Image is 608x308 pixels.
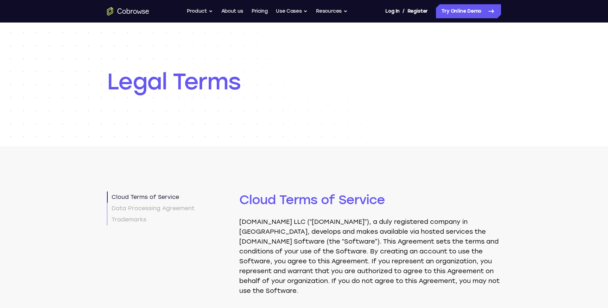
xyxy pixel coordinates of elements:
a: Trademarks [107,214,195,225]
p: [DOMAIN_NAME] LLC (“[DOMAIN_NAME]”), a duly registered company in [GEOGRAPHIC_DATA], develops and... [239,217,501,296]
a: Go to the home page [107,7,149,15]
h2: Cloud Terms of Service [239,124,501,208]
a: About us [221,4,243,18]
button: Product [187,4,213,18]
a: Log In [385,4,399,18]
button: Use Cases [276,4,308,18]
a: Try Online Demo [436,4,501,18]
h1: Legal Terms [107,68,501,96]
a: Data Processing Agreement [107,203,195,214]
button: Resources [316,4,348,18]
a: Register [407,4,428,18]
a: Cloud Terms of Service [107,191,195,203]
a: Pricing [252,4,268,18]
span: / [403,7,405,15]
